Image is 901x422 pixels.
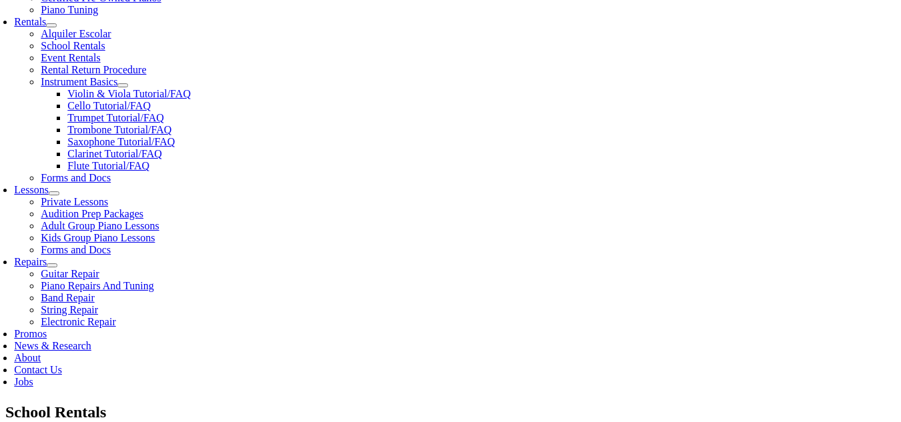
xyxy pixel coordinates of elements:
a: Piano Repairs And Tuning [41,280,153,291]
a: Trombone Tutorial/FAQ [67,124,171,135]
a: Violin & Viola Tutorial/FAQ [67,88,191,99]
a: Piano Tuning [41,4,98,15]
a: Event Rentals [41,52,100,63]
a: Kids Group Piano Lessons [41,232,155,243]
a: String Repair [41,304,98,315]
a: News & Research [14,340,91,351]
a: Rentals [14,16,46,27]
a: Band Repair [41,292,94,303]
a: Electronic Repair [41,316,115,327]
a: Promos [14,328,47,339]
a: Audition Prep Packages [41,208,143,219]
button: Open submenu of Repairs [47,263,57,267]
a: Clarinet Tutorial/FAQ [67,148,162,159]
a: Contact Us [14,364,62,375]
a: About [14,352,41,363]
a: Jobs [14,376,33,387]
a: Alquiler Escolar [41,28,111,39]
a: School Rentals [41,40,105,51]
a: Lessons [14,184,49,195]
a: Saxophone Tutorial/FAQ [67,136,175,147]
button: Open submenu of Lessons [49,191,59,195]
button: Open submenu of Instrument Basics [117,83,128,87]
a: Rental Return Procedure [41,64,146,75]
button: Open submenu of Rentals [46,23,57,27]
a: Adult Group Piano Lessons [41,220,159,231]
a: Forms and Docs [41,244,111,255]
a: Private Lessons [41,196,108,207]
a: Repairs [14,256,47,267]
a: Guitar Repair [41,268,99,279]
a: Forms and Docs [41,172,111,183]
a: Cello Tutorial/FAQ [67,100,151,111]
a: Flute Tutorial/FAQ [67,160,149,171]
a: Instrument Basics [41,76,117,87]
a: Trumpet Tutorial/FAQ [67,112,163,123]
